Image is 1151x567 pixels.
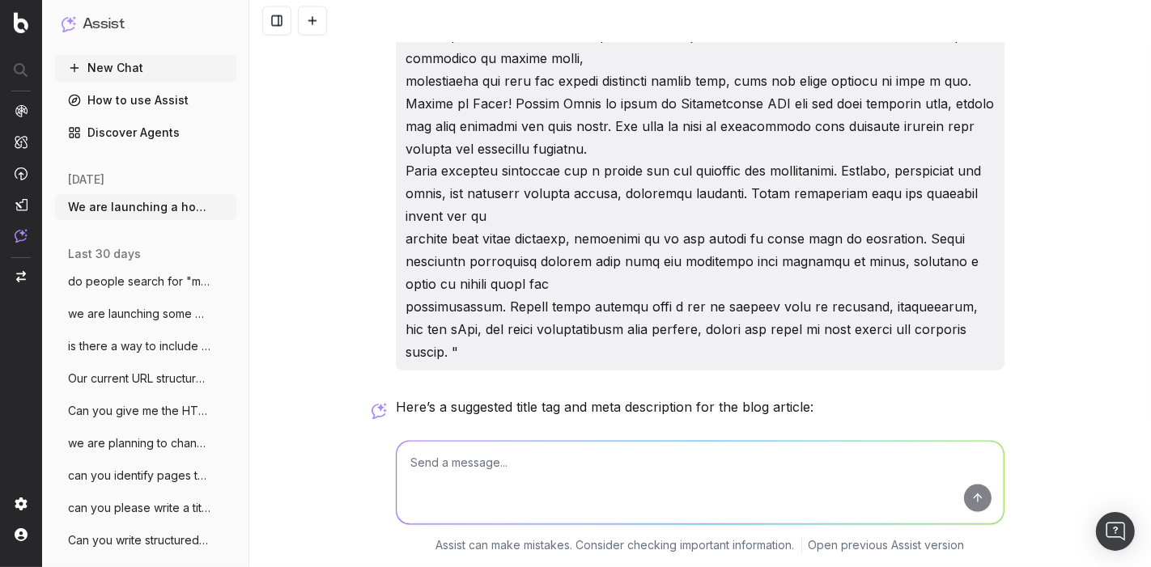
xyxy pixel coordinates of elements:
img: Botify logo [14,12,28,33]
button: we are launching some plus size adaptive [55,301,236,327]
img: Activation [15,167,28,180]
span: Can you write structured data for this p [68,532,210,548]
button: We are launching a homewares collection [55,194,236,220]
h1: Assist [83,13,125,36]
span: We are launching a homewares collection [68,199,210,215]
button: is there a way to include all paginated [55,333,236,359]
button: Our current URL structure for pages beyo [55,366,236,391]
button: Assist [62,13,230,36]
img: My account [15,528,28,541]
img: Switch project [16,271,26,282]
p: Here’s a suggested title tag and meta description for the blog article: [396,396,1004,419]
a: How to use Assist [55,87,236,113]
a: Discover Agents [55,120,236,146]
span: do people search for "modal" when lookin [68,273,210,290]
span: can you please write a title tag for a n [68,500,210,516]
span: [DATE] [68,171,104,188]
span: we are planning to change our category p [68,435,210,451]
div: Open Intercom Messenger [1096,512,1135,551]
img: Setting [15,497,28,510]
img: Analytics [15,104,28,117]
img: Intelligence [15,135,28,149]
img: Studio [15,198,28,211]
button: we are planning to change our category p [55,430,236,456]
span: is there a way to include all paginated [68,338,210,354]
p: Assist can make mistakes. Consider checking important information. [436,538,795,554]
span: Our current URL structure for pages beyo [68,370,210,387]
img: Assist [15,229,28,243]
button: Can you write structured data for this p [55,527,236,553]
button: do people search for "modal" when lookin [55,269,236,294]
span: last 30 days [68,246,141,262]
a: Open previous Assist version [809,538,965,554]
span: we are launching some plus size adaptive [68,306,210,322]
img: Botify assist logo [372,403,387,419]
span: Can you give me the HTML code for an ind [68,403,210,419]
button: can you identify pages that have had sig [55,463,236,489]
button: New Chat [55,55,236,81]
img: Assist [62,16,76,32]
span: can you identify pages that have had sig [68,468,210,484]
button: can you please write a title tag for a n [55,495,236,521]
button: Can you give me the HTML code for an ind [55,398,236,424]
